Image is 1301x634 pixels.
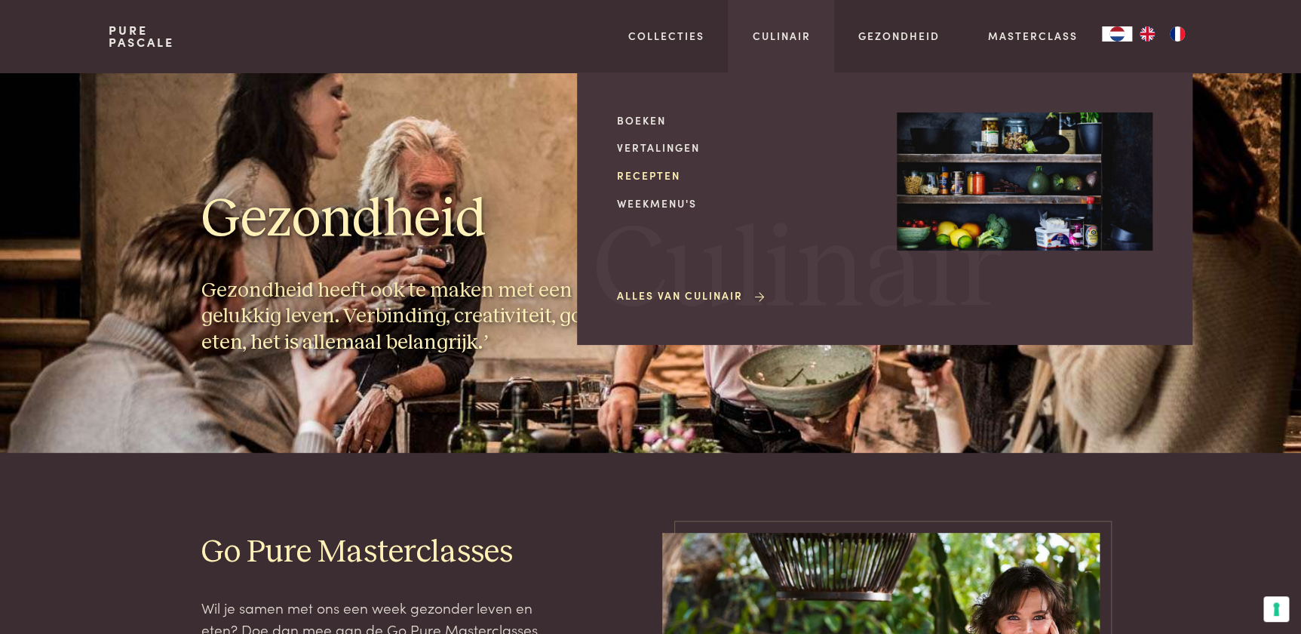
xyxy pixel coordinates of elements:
[1132,26,1192,42] ul: Language list
[617,112,873,128] a: Boeken
[593,214,1003,329] span: Culinair
[1102,26,1192,42] aside: Language selected: Nederlands
[201,186,639,254] h1: Gezondheid
[1132,26,1162,42] a: EN
[858,28,940,44] a: Gezondheid
[201,533,547,573] h2: Go Pure Masterclasses
[628,28,704,44] a: Collecties
[988,28,1078,44] a: Masterclass
[617,168,873,183] a: Recepten
[617,140,873,155] a: Vertalingen
[897,112,1152,251] img: Culinair
[752,28,810,44] a: Culinair
[617,195,873,211] a: Weekmenu's
[1263,596,1289,622] button: Uw voorkeuren voor toestemming voor trackingtechnologieën
[109,24,174,48] a: PurePascale
[1102,26,1132,42] a: NL
[1162,26,1192,42] a: FR
[1102,26,1132,42] div: Language
[617,288,767,303] a: Alles van Culinair
[201,278,639,356] h3: Gezondheid heeft ook te maken met een gelukkig leven. Verbinding, creativiteit, goed eten, het is...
